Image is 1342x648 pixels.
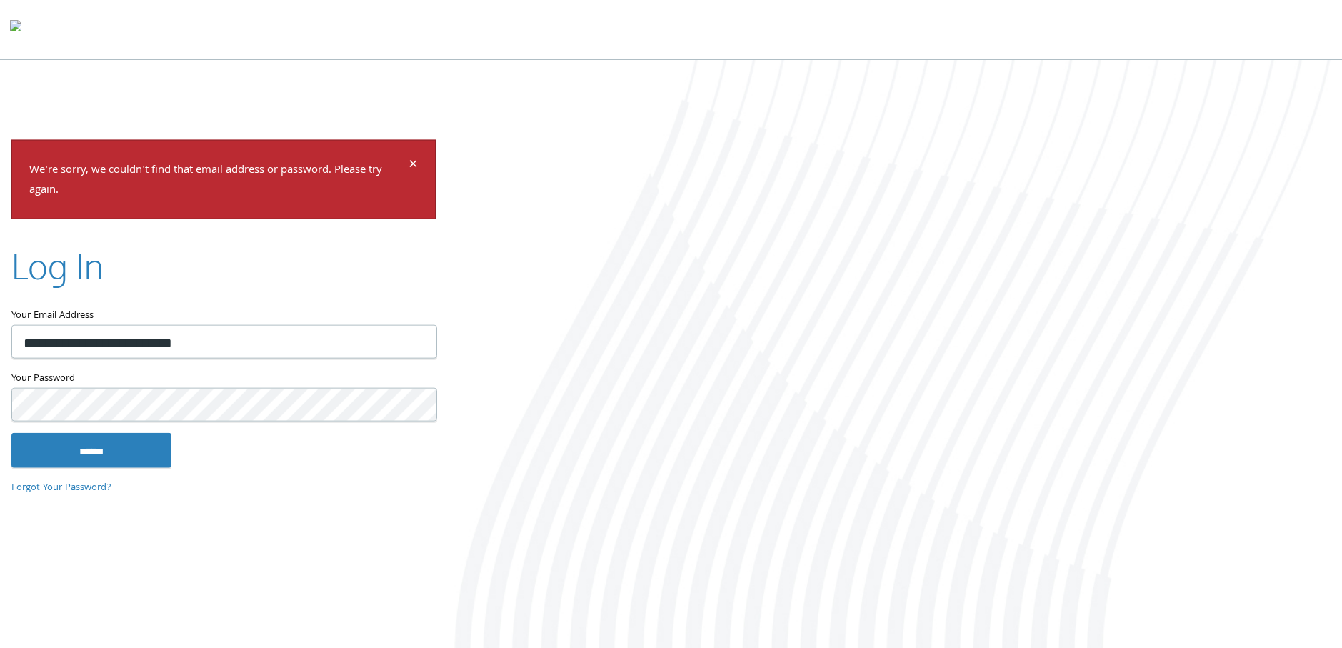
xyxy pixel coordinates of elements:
[409,157,418,174] button: Dismiss alert
[11,242,104,290] h2: Log In
[29,160,406,201] p: We're sorry, we couldn't find that email address or password. Please try again.
[11,370,436,388] label: Your Password
[10,15,21,44] img: todyl-logo-dark.svg
[11,479,111,495] a: Forgot Your Password?
[409,151,418,179] span: ×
